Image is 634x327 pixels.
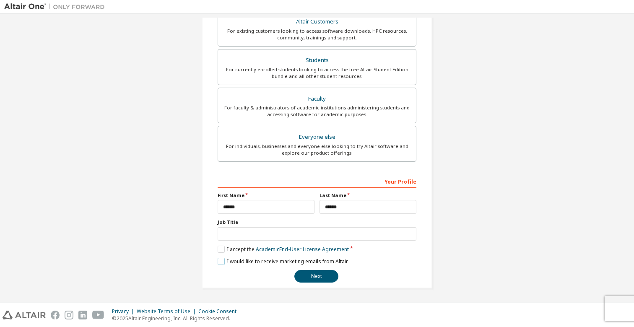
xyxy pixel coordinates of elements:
a: Academic End-User License Agreement [256,246,349,253]
label: First Name [218,192,314,199]
img: youtube.svg [92,311,104,319]
div: For existing customers looking to access software downloads, HPC resources, community, trainings ... [223,28,411,41]
div: Privacy [112,308,137,315]
div: Faculty [223,93,411,105]
img: Altair One [4,3,109,11]
button: Next [294,270,338,283]
div: For individuals, businesses and everyone else looking to try Altair software and explore our prod... [223,143,411,156]
div: For currently enrolled students looking to access the free Altair Student Edition bundle and all ... [223,66,411,80]
img: linkedin.svg [78,311,87,319]
div: Website Terms of Use [137,308,198,315]
label: Job Title [218,219,416,226]
div: Your Profile [218,174,416,188]
div: Cookie Consent [198,308,242,315]
div: Students [223,54,411,66]
label: Last Name [320,192,416,199]
img: altair_logo.svg [3,311,46,319]
div: For faculty & administrators of academic institutions administering students and accessing softwa... [223,104,411,118]
p: © 2025 Altair Engineering, Inc. All Rights Reserved. [112,315,242,322]
label: I would like to receive marketing emails from Altair [218,258,348,265]
img: instagram.svg [65,311,73,319]
label: I accept the [218,246,349,253]
div: Everyone else [223,131,411,143]
div: Altair Customers [223,16,411,28]
img: facebook.svg [51,311,60,319]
